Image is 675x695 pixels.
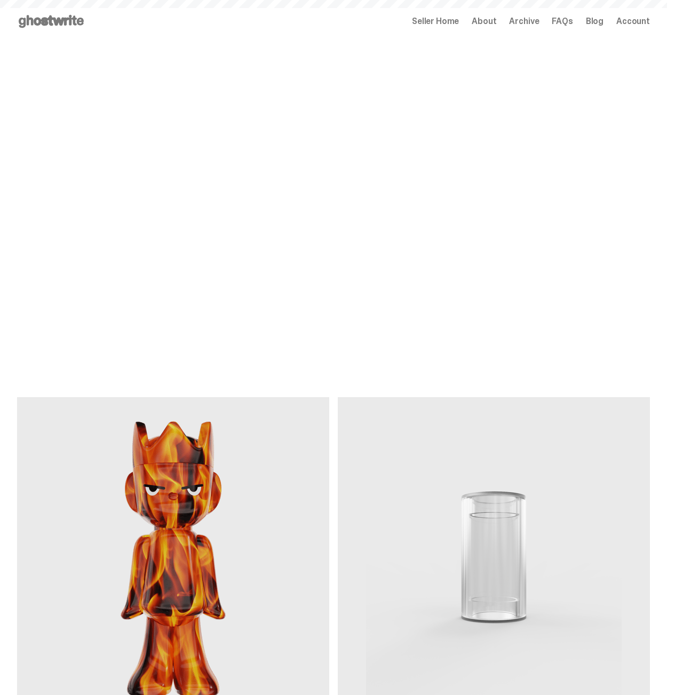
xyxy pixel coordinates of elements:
[586,17,603,26] a: Blog
[412,17,459,26] a: Seller Home
[472,17,496,26] a: About
[616,17,650,26] a: Account
[552,17,573,26] a: FAQs
[509,17,539,26] a: Archive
